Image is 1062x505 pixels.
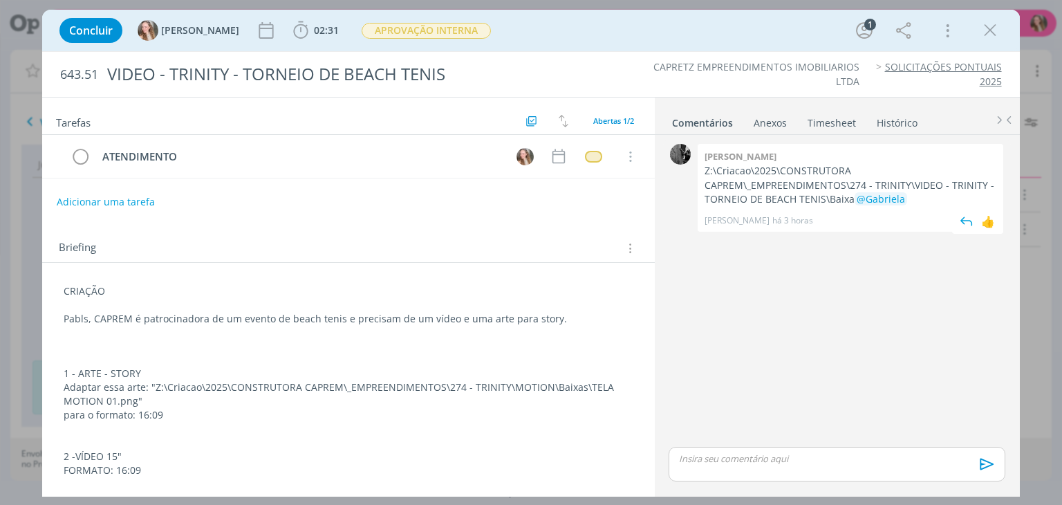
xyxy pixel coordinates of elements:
[705,164,996,206] p: Z:\Criacao\2025\CONSTRUTORA CAPREM\_EMPREENDIMENTOS\274 - TRINITY\VIDEO - TRINITY - TORNEIO DE BE...
[754,116,787,130] div: Anexos
[885,60,1002,87] a: SOLICITAÇÕES PONTUAIS 2025
[69,25,113,36] span: Concluir
[559,115,568,127] img: arrow-down-up.svg
[670,144,691,165] img: P
[101,57,604,91] div: VIDEO - TRINITY - TORNEIO DE BEACH TENIS
[671,110,734,130] a: Comentários
[96,148,503,165] div: ATENDIMENTO
[705,214,770,227] p: [PERSON_NAME]
[515,146,536,167] button: G
[64,380,633,408] p: Adaptar essa arte: "Z:\Criacao\2025\CONSTRUTORA CAPREM\_EMPREENDIMENTOS\274 - TRINITY\MOTION\Baix...
[64,312,633,326] p: Pabls, CAPREM é patrocinadora de um evento de beach tenis e precisam de um vídeo e uma arte para ...
[64,450,633,463] p: 2 -VÍDEO 15"
[864,19,876,30] div: 1
[853,19,875,42] button: 1
[314,24,339,37] span: 02:31
[516,148,534,165] img: G
[876,110,918,130] a: Histórico
[138,20,239,41] button: G[PERSON_NAME]
[362,23,491,39] span: APROVAÇÃO INTERNA
[42,10,1019,497] div: dialog
[138,20,158,41] img: G
[56,113,91,129] span: Tarefas
[593,116,634,126] span: Abertas 1/2
[59,18,122,43] button: Concluir
[59,239,96,257] span: Briefing
[64,284,633,298] p: CRIAÇÃO
[956,211,977,232] img: answer.svg
[60,67,98,82] span: 643.51
[361,22,492,39] button: APROVAÇÃO INTERNA
[64,367,633,380] p: 1 - ARTE - STORY
[772,214,813,227] span: há 3 horas
[981,213,995,230] div: 👍
[56,190,156,214] button: Adicionar uma tarefa
[290,19,342,42] button: 02:31
[705,150,776,163] b: [PERSON_NAME]
[857,192,905,205] span: @Gabriela
[807,110,857,130] a: Timesheet
[64,463,633,477] p: FORMATO: 16:09
[64,408,633,422] p: para o formato: 16:09
[653,60,859,87] a: CAPRETZ EMPREENDIMENTOS IMOBILIARIOS LTDA
[161,26,239,35] span: [PERSON_NAME]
